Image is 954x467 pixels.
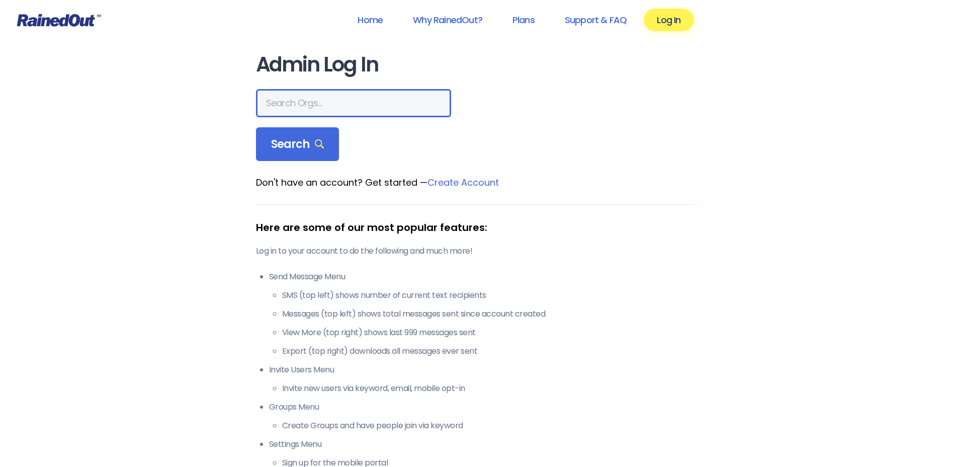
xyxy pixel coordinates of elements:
a: Create Account [427,176,499,189]
div: Search [256,127,339,162]
a: Why RainedOut? [400,9,495,31]
a: Log In [644,9,693,31]
span: Search [271,137,324,151]
li: View More (top right) shows last 999 messages sent [282,327,699,339]
li: SMS (top left) shows number of current text recipients [282,289,699,301]
a: Plans [499,9,548,31]
li: Create Groups and have people join via keyword [282,420,699,432]
li: Send Message Menu [269,271,699,357]
h1: Admin Log In [256,53,699,76]
li: Groups Menu [269,401,699,432]
li: Invite new users via keyword, email, mobile opt-in [282,382,699,395]
div: Here are some of our most popular features: [256,220,699,235]
a: Home [344,9,396,31]
input: Search Orgs… [256,89,451,117]
li: Export (top right) downloads all messages ever sent [282,345,699,357]
a: Support & FAQ [552,9,640,31]
p: Log in to your account to do the following and much more! [256,245,699,257]
li: Messages (top left) shows total messages sent since account created [282,308,699,320]
li: Invite Users Menu [269,364,699,395]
